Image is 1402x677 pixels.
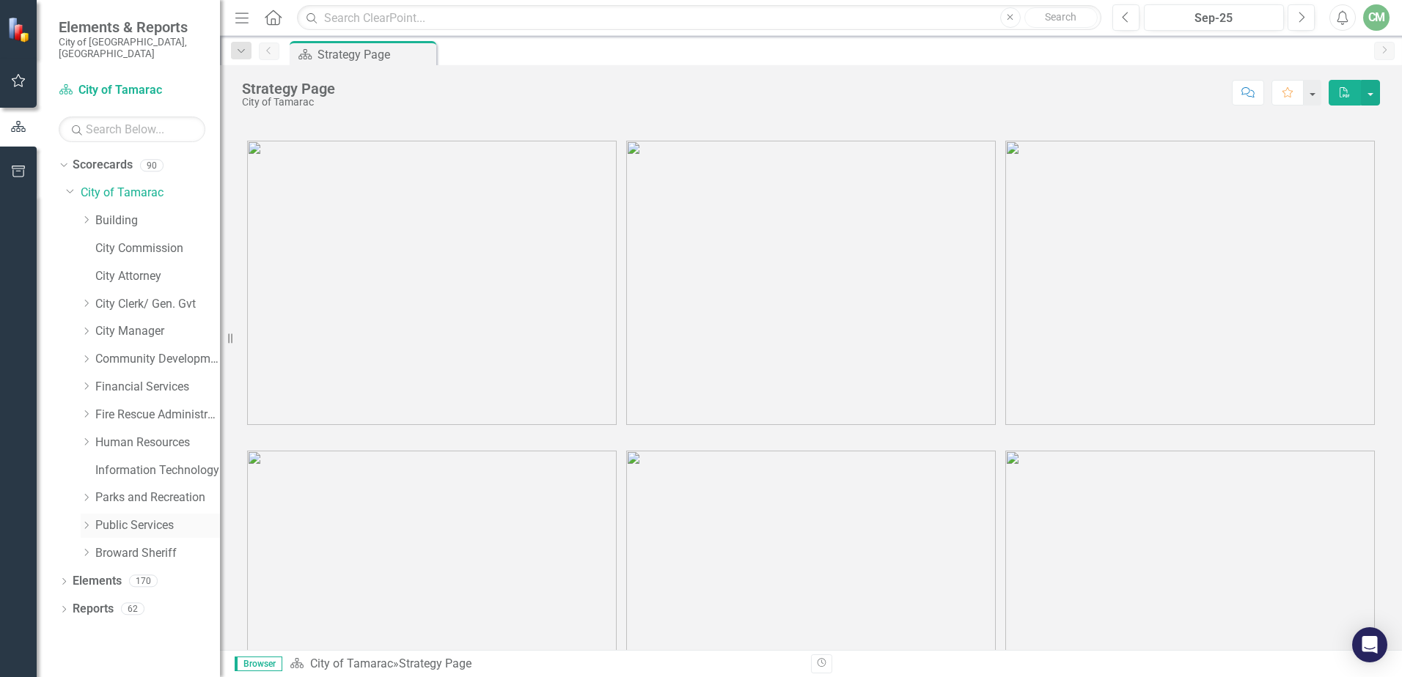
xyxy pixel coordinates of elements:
button: Search [1024,7,1098,28]
a: Community Development [95,351,220,368]
a: Elements [73,573,122,590]
small: City of [GEOGRAPHIC_DATA], [GEOGRAPHIC_DATA] [59,36,205,60]
a: City of Tamarac [59,82,205,99]
div: Strategy Page [318,45,433,64]
img: tamarac2%20v3.png [626,141,996,425]
div: Strategy Page [242,81,335,97]
img: tamarac3%20v3.png [1005,141,1375,425]
span: Elements & Reports [59,18,205,36]
a: Building [95,212,220,229]
a: Scorecards [73,157,133,174]
a: Financial Services [95,379,220,396]
a: Parks and Recreation [95,489,220,506]
a: Broward Sheriff [95,545,220,562]
a: Public Services [95,517,220,534]
div: Sep-25 [1149,10,1279,27]
a: City of Tamarac [81,185,220,201]
div: 90 [140,159,164,171]
a: Human Resources [95,434,220,451]
div: 170 [129,575,158,588]
a: Reports [73,601,114,618]
span: Search [1045,11,1076,23]
a: City of Tamarac [310,656,393,670]
div: Open Intercom Messenger [1352,627,1387,662]
a: City Manager [95,323,220,340]
button: Sep-25 [1144,4,1284,31]
input: Search Below... [59,116,205,142]
a: Information Technology [95,462,220,479]
img: tamarac1%20v3.png [247,141,617,425]
a: City Clerk/ Gen. Gvt [95,296,220,313]
span: Browser [235,656,282,671]
div: 62 [121,603,144,615]
button: CM [1363,4,1390,31]
img: ClearPoint Strategy [7,17,33,42]
a: Fire Rescue Administration [95,407,220,423]
div: Strategy Page [399,656,471,670]
div: City of Tamarac [242,97,335,108]
div: » [290,656,800,673]
a: City Commission [95,240,220,257]
input: Search ClearPoint... [297,5,1101,31]
a: City Attorney [95,268,220,285]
